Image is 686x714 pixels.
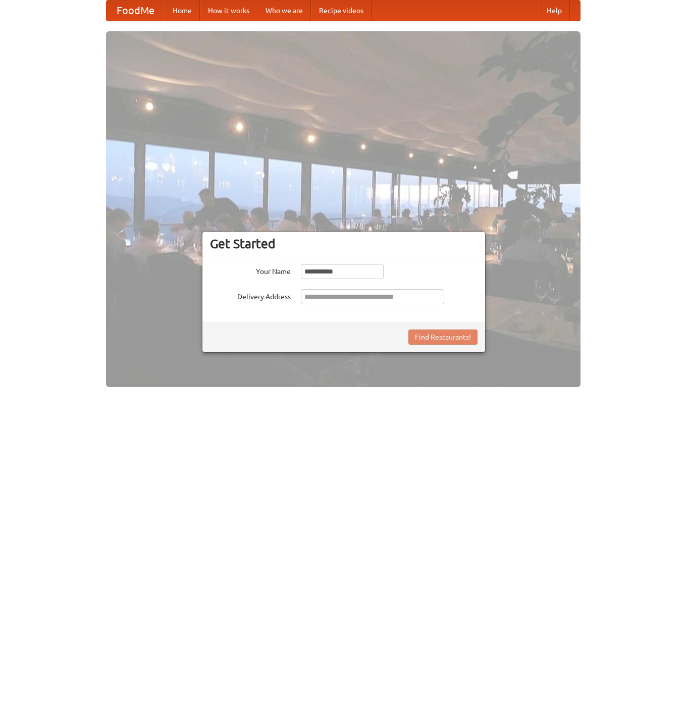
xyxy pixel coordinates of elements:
[107,1,165,21] a: FoodMe
[257,1,311,21] a: Who we are
[210,264,291,277] label: Your Name
[408,329,478,345] button: Find Restaurants!
[200,1,257,21] a: How it works
[165,1,200,21] a: Home
[539,1,570,21] a: Help
[210,289,291,302] label: Delivery Address
[210,236,478,251] h3: Get Started
[311,1,372,21] a: Recipe videos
